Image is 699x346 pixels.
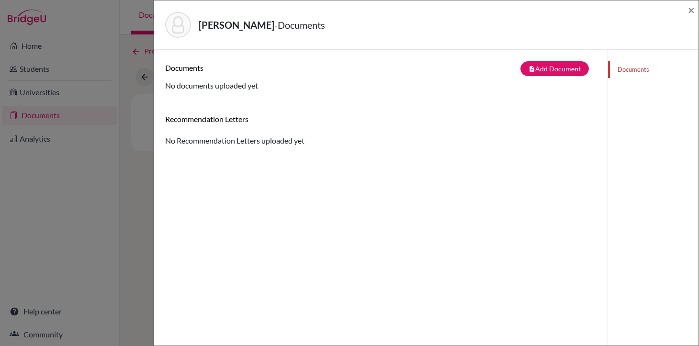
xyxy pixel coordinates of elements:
strong: [PERSON_NAME] [199,19,274,31]
i: note_add [529,66,535,72]
button: Close [688,4,695,16]
span: - Documents [274,19,325,31]
h6: Recommendation Letters [165,114,596,123]
div: No Recommendation Letters uploaded yet [165,114,596,146]
div: No documents uploaded yet [165,61,596,91]
span: × [688,3,695,17]
a: Documents [608,61,699,78]
h6: Documents [165,63,381,72]
button: note_addAdd Document [520,61,589,76]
